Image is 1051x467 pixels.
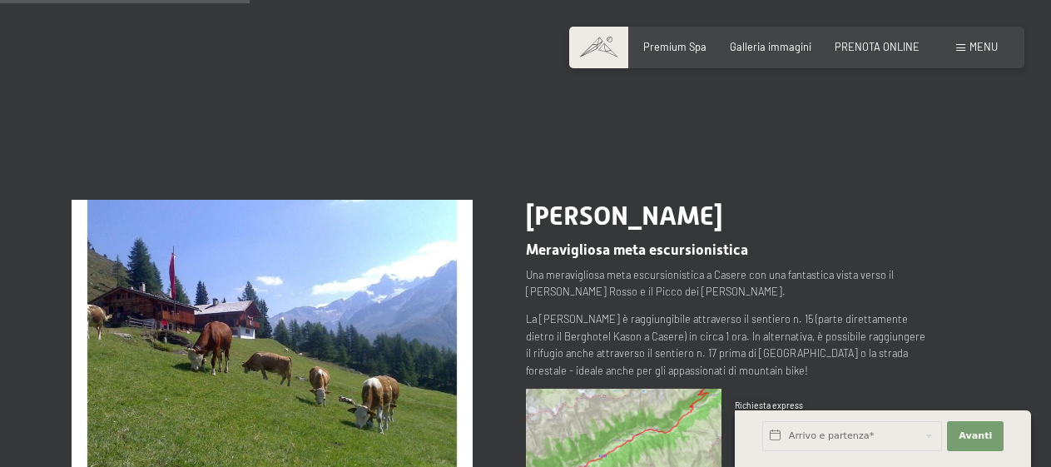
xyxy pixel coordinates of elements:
span: Avanti [959,430,992,443]
a: PRENOTA ONLINE [835,40,920,53]
button: Avanti [947,421,1004,451]
p: La [PERSON_NAME] è raggiungibile attraverso il sentiero n. 15 (parte direttamente dietro il Bergh... [526,311,927,379]
span: Menu [969,40,998,53]
img: Malga Fuchs [72,200,473,467]
p: Una meravigliosa meta escursionistica a Casere con una fantastica vista verso il [PERSON_NAME] Ro... [526,266,927,301]
a: Premium Spa [643,40,706,53]
span: [PERSON_NAME] [526,200,723,231]
span: Richiesta express [735,400,803,410]
a: Galleria immagini [730,40,811,53]
span: Meravigliosa meta escursionistica [526,241,748,258]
